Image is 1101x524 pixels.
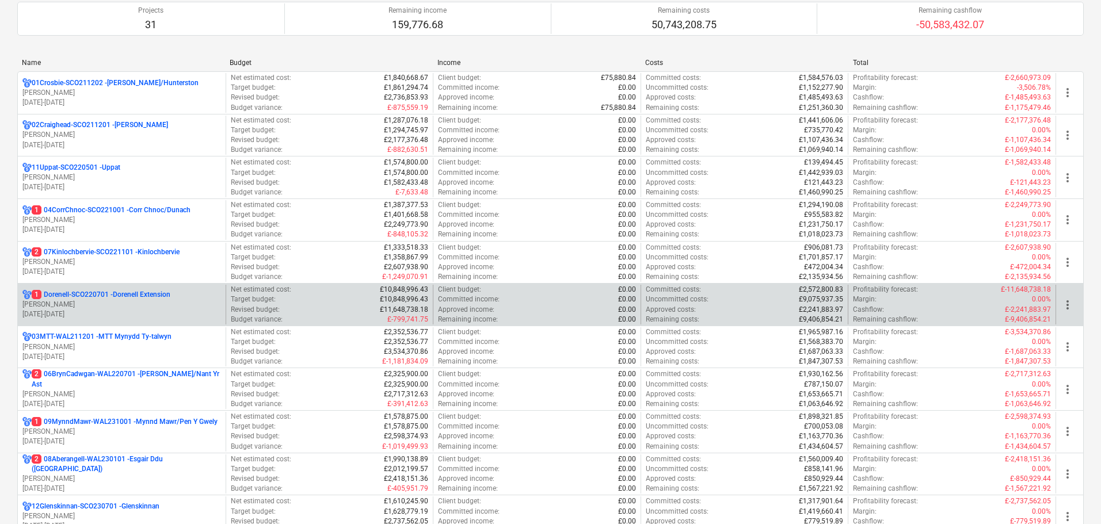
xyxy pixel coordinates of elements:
[799,200,843,210] p: £1,294,190.08
[32,120,168,130] p: 02Craighead-SCO211201 - [PERSON_NAME]
[804,210,843,220] p: £955,583.82
[853,315,918,324] p: Remaining cashflow :
[646,243,701,253] p: Committed costs :
[22,290,32,300] div: Project has multi currencies enabled
[231,200,291,210] p: Net estimated cost :
[804,178,843,188] p: £121,443.23
[853,200,918,210] p: Profitability forecast :
[32,247,41,257] span: 2
[22,290,221,319] div: 1Dorenell-SCO220701 -Dorenell Extension[PERSON_NAME][DATE]-[DATE]
[231,178,280,188] p: Revised budget :
[22,78,221,108] div: 01Crosbie-SCO211202 -[PERSON_NAME]/Hunterston[PERSON_NAME][DATE]-[DATE]
[22,267,221,277] p: [DATE] - [DATE]
[387,230,428,239] p: £-848,105.32
[32,290,170,300] p: Dorenell-SCO220701 - Dorenell Extension
[437,59,636,67] div: Income
[618,337,636,347] p: £0.00
[384,210,428,220] p: £1,401,668.58
[22,454,32,474] div: Project has multi currencies enabled
[384,135,428,145] p: £2,177,376.48
[1005,158,1051,167] p: £-1,582,433.48
[646,200,701,210] p: Committed costs :
[618,272,636,282] p: £0.00
[853,210,877,220] p: Margin :
[231,262,280,272] p: Revised budget :
[22,247,221,277] div: 207Kinlochbervie-SCO221101 -Kinlochbervie[PERSON_NAME][DATE]-[DATE]
[853,135,884,145] p: Cashflow :
[646,262,696,272] p: Approved costs :
[384,220,428,230] p: £2,249,773.90
[231,135,280,145] p: Revised budget :
[438,230,498,239] p: Remaining income :
[853,83,877,93] p: Margin :
[1001,285,1051,294] p: £-11,648,738.18
[438,272,498,282] p: Remaining income :
[380,294,428,304] p: £10,848,996.43
[1005,243,1051,253] p: £-2,607,938.90
[1005,200,1051,210] p: £-2,249,773.90
[646,168,708,178] p: Uncommitted costs :
[799,347,843,357] p: £1,687,063.33
[646,188,699,197] p: Remaining costs :
[231,158,291,167] p: Net estimated cost :
[646,103,699,113] p: Remaining costs :
[231,315,283,324] p: Budget variance :
[1005,230,1051,239] p: £-1,018,023.73
[32,502,159,511] p: 12Glenskinnan-SCO230701 - Glenskinnan
[646,294,708,304] p: Uncommitted costs :
[438,200,481,210] p: Client budget :
[438,347,494,357] p: Approved income :
[438,262,494,272] p: Approved income :
[22,332,221,361] div: 03MTT-WAL211201 -MTT Mynydd Ty-talwyn[PERSON_NAME][DATE]-[DATE]
[1005,272,1051,282] p: £-2,135,934.56
[646,83,708,93] p: Uncommitted costs :
[1010,262,1051,272] p: £-472,004.34
[231,210,276,220] p: Target budget :
[853,59,1052,67] div: Total
[231,83,276,93] p: Target budget :
[22,78,32,88] div: Project has multi currencies enabled
[799,285,843,294] p: £2,572,800.83
[22,369,32,389] div: Project has multi currencies enabled
[438,315,498,324] p: Remaining income :
[22,437,221,446] p: [DATE] - [DATE]
[22,511,221,521] p: [PERSON_NAME]
[1005,116,1051,125] p: £-2,177,376.48
[230,59,428,67] div: Budget
[22,454,221,494] div: 208Aberangell-WAL230101 -Esgair Ddu ([GEOGRAPHIC_DATA])[PERSON_NAME][DATE]-[DATE]
[618,168,636,178] p: £0.00
[1005,145,1051,155] p: £-1,069,940.14
[618,135,636,145] p: £0.00
[618,116,636,125] p: £0.00
[646,135,696,145] p: Approved costs :
[438,145,498,155] p: Remaining income :
[646,347,696,357] p: Approved costs :
[22,342,221,352] p: [PERSON_NAME]
[22,417,32,427] div: Project has multi currencies enabled
[231,145,283,155] p: Budget variance :
[652,6,717,16] p: Remaining costs
[853,262,884,272] p: Cashflow :
[384,116,428,125] p: £1,287,076.18
[384,93,428,102] p: £2,736,853.93
[1005,135,1051,145] p: £-1,107,436.34
[1061,340,1075,354] span: more_vert
[32,369,221,389] p: 06BrynCadwgan-WAL220701 - [PERSON_NAME]/Nant Yr Ast
[231,220,280,230] p: Revised budget :
[1032,337,1051,347] p: 0.00%
[32,417,218,427] p: 09MynndMawr-WAL231001 - Mynnd Mawr/Pen Y Gwely
[138,6,163,16] p: Projects
[22,163,32,173] div: Project has multi currencies enabled
[387,103,428,113] p: £-875,559.19
[853,103,918,113] p: Remaining cashflow :
[1005,315,1051,324] p: £-9,406,854.21
[799,272,843,282] p: £2,135,934.56
[438,168,500,178] p: Committed income :
[618,262,636,272] p: £0.00
[853,294,877,304] p: Margin :
[799,168,843,178] p: £1,442,939.03
[438,327,481,337] p: Client budget :
[438,220,494,230] p: Approved income :
[1061,213,1075,227] span: more_vert
[646,285,701,294] p: Committed costs :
